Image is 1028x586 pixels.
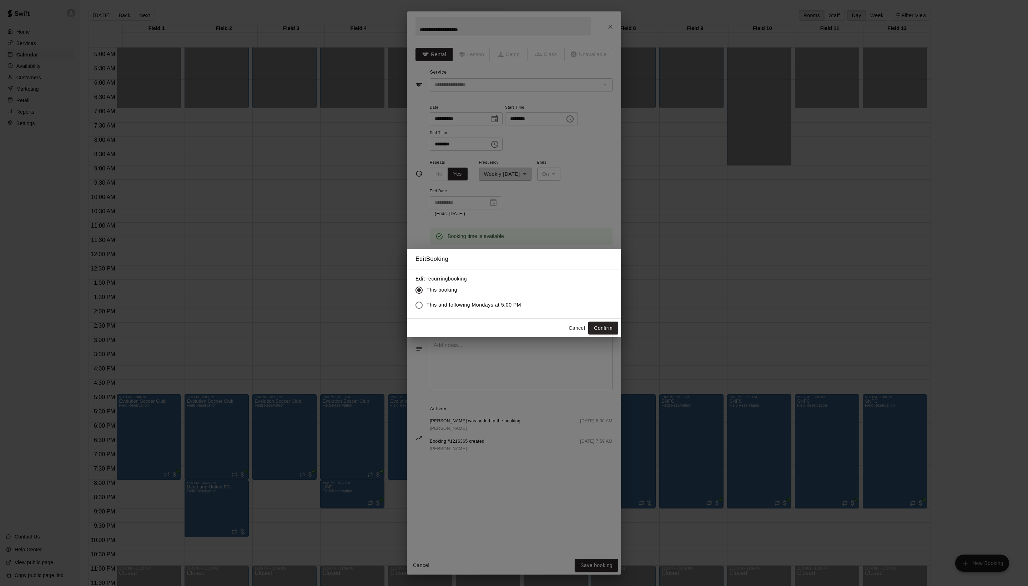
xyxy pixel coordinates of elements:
[415,275,527,282] label: Edit recurring booking
[407,249,621,269] h2: Edit Booking
[565,322,588,335] button: Cancel
[588,322,618,335] button: Confirm
[427,301,521,309] span: This and following Mondays at 5:00 PM
[427,286,457,294] span: This booking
